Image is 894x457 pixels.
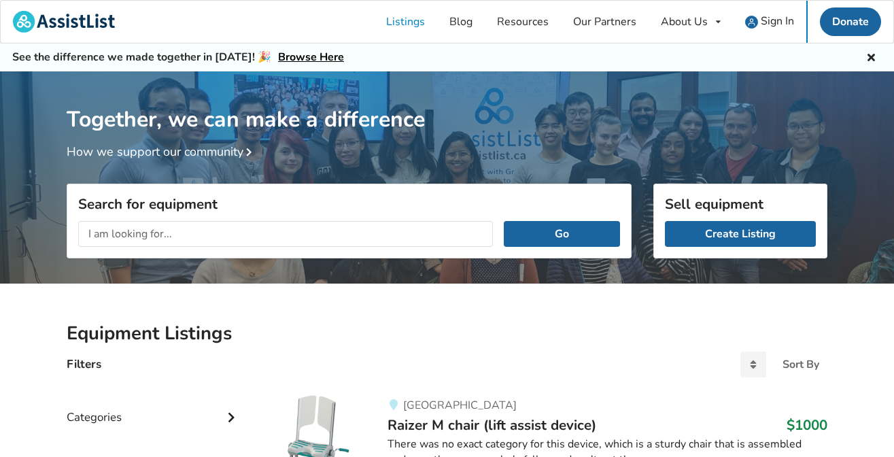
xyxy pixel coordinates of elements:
div: Sort By [783,359,819,370]
h1: Together, we can make a difference [67,71,827,133]
h3: Sell equipment [665,195,816,213]
h3: Search for equipment [78,195,620,213]
div: About Us [661,16,708,27]
span: Sign In [761,14,794,29]
a: Create Listing [665,221,816,247]
span: [GEOGRAPHIC_DATA] [403,398,517,413]
img: user icon [745,16,758,29]
a: Listings [374,1,437,43]
a: Browse Here [278,50,344,65]
a: Resources [485,1,561,43]
a: Donate [820,7,881,36]
h3: $1000 [787,416,827,434]
h5: See the difference we made together in [DATE]! 🎉 [12,50,344,65]
input: I am looking for... [78,221,493,247]
span: Raizer M chair (lift assist device) [388,416,596,435]
a: Our Partners [561,1,649,43]
a: Blog [437,1,485,43]
h4: Filters [67,356,101,372]
div: Categories [67,383,241,431]
a: How we support our community [67,143,257,160]
img: assistlist-logo [13,11,115,33]
button: Go [504,221,620,247]
h2: Equipment Listings [67,322,827,345]
a: user icon Sign In [733,1,806,43]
